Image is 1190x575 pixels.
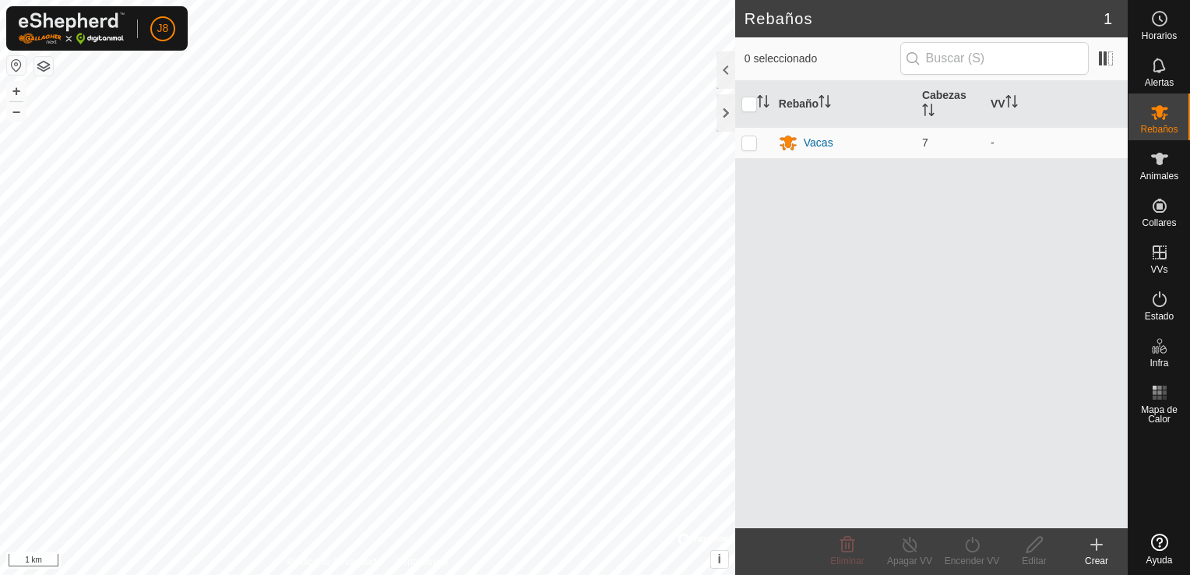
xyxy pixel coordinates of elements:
a: Política de Privacidad [287,555,376,569]
span: 1 [1104,7,1112,30]
div: Editar [1003,554,1065,568]
p-sorticon: Activar para ordenar [819,97,831,110]
span: Ayuda [1146,556,1173,565]
button: Restablecer Mapa [7,56,26,75]
img: Logo Gallagher [19,12,125,44]
input: Buscar (S) [900,42,1089,75]
button: + [7,82,26,101]
h2: Rebaños [745,9,1104,28]
button: i [711,551,728,568]
p-sorticon: Activar para ordenar [922,106,935,118]
span: 0 seleccionado [745,51,900,67]
a: Contáctenos [396,555,448,569]
span: i [718,552,721,566]
span: Alertas [1145,78,1174,87]
th: Cabezas [916,81,984,128]
div: Crear [1065,554,1128,568]
span: Horarios [1142,31,1177,41]
span: VVs [1150,265,1167,274]
div: Encender VV [941,554,1003,568]
p-sorticon: Activar para ordenar [757,97,769,110]
div: Apagar VV [878,554,941,568]
span: Rebaños [1140,125,1178,134]
span: Collares [1142,218,1176,228]
button: – [7,102,26,121]
span: Estado [1145,312,1174,321]
span: 7 [922,136,928,149]
div: Vacas [804,135,833,151]
button: Capas del Mapa [34,57,53,76]
span: Eliminar [830,556,864,566]
th: VV [984,81,1128,128]
span: Animales [1140,171,1178,181]
a: Ayuda [1128,527,1190,571]
p-sorticon: Activar para ordenar [1005,97,1018,110]
span: Infra [1150,358,1168,368]
td: - [984,127,1128,158]
span: Mapa de Calor [1132,405,1186,424]
th: Rebaño [773,81,916,128]
span: J8 [157,20,169,37]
